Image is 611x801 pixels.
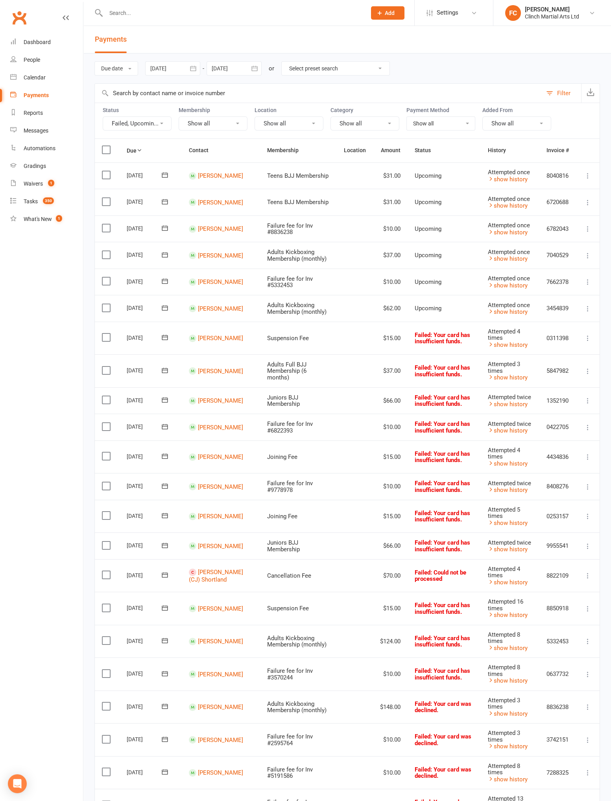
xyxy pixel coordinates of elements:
td: $10.00 [373,215,408,242]
td: $70.00 [373,559,408,592]
div: What's New [24,216,52,222]
span: Attempted once [488,249,530,256]
a: show history [488,486,528,493]
button: Filter [542,84,581,103]
a: show history [488,743,528,750]
td: $10.00 [373,723,408,756]
div: Reports [24,110,43,116]
a: show history [488,176,528,183]
span: Suspension Fee [267,335,309,342]
span: Attempted once [488,195,530,203]
a: show history [488,611,528,619]
a: Payments [10,87,83,104]
span: Failure fee for Inv #2595764 [267,733,313,747]
td: $10.00 [373,269,408,295]
a: People [10,51,83,69]
a: [PERSON_NAME] [198,483,243,490]
span: Adults Kickboxing Membership (monthly) [267,249,327,262]
td: $124.00 [373,625,408,658]
td: $37.00 [373,354,408,387]
a: show history [488,255,528,262]
a: Gradings [10,157,83,175]
button: Due date [94,61,138,75]
td: 7040529 [539,242,576,269]
input: Search by contact name or invoice number [95,84,542,103]
div: Payments [24,92,49,98]
td: 3742151 [539,723,576,756]
a: show history [488,229,528,236]
span: Attempted 3 times [488,697,520,711]
span: Attempted 5 times [488,506,520,520]
button: Add [371,6,404,20]
span: Failed [415,510,470,523]
span: Failed [415,569,466,583]
a: show history [488,374,528,381]
a: What's New1 [10,210,83,228]
a: [PERSON_NAME] [198,335,243,342]
a: [PERSON_NAME] [198,542,243,549]
a: show history [488,341,528,348]
td: $31.00 [373,162,408,189]
div: [DATE] [127,450,163,462]
div: Tasks [24,198,38,204]
div: Gradings [24,163,46,169]
a: show history [488,644,528,652]
a: Clubworx [9,8,29,28]
td: $15.00 [373,440,408,473]
div: [DATE] [127,635,163,647]
span: Attempted once [488,275,530,282]
button: Show all [330,116,399,131]
span: Settings [437,4,458,22]
td: 4434836 [539,440,576,473]
span: Attempted 3 times [488,729,520,743]
a: Reports [10,104,83,122]
td: 8822109 [539,559,576,592]
span: Failed [415,700,471,714]
a: Calendar [10,69,83,87]
td: $31.00 [373,189,408,215]
div: [DATE] [127,195,163,208]
div: [DATE] [127,667,163,679]
span: Failed [415,733,471,747]
span: Attempted 8 times [488,631,520,645]
td: $15.00 [373,322,408,355]
button: Show all [179,116,247,131]
span: 1 [48,180,54,186]
span: Attempted once [488,169,530,176]
span: 1 [56,215,62,222]
div: People [24,57,40,63]
a: Tasks 350 [10,193,83,210]
div: Open Intercom Messenger [8,774,27,793]
td: 9955541 [539,532,576,559]
a: [PERSON_NAME] [198,769,243,776]
span: Failed [415,364,470,378]
a: show history [488,460,528,467]
span: : Your card has insufficient funds. [415,364,470,378]
div: Messages [24,127,48,134]
a: [PERSON_NAME] [198,736,243,743]
span: : Your card has insufficient funds. [415,394,470,408]
a: [PERSON_NAME] [198,225,243,232]
th: Membership [260,139,337,162]
div: [PERSON_NAME] [525,6,579,13]
td: 0422705 [539,414,576,440]
span: Failed [415,539,470,553]
input: Search... [103,7,361,18]
a: Waivers 1 [10,175,83,193]
a: [PERSON_NAME] [198,278,243,285]
span: Adults Kickboxing Membership (monthly) [267,700,327,714]
div: [DATE] [127,302,163,314]
div: [DATE] [127,766,163,778]
td: $15.00 [373,500,408,533]
span: Attempted once [488,222,530,229]
div: Calendar [24,74,46,81]
div: [DATE] [127,569,163,581]
td: 1352190 [539,387,576,414]
span: Failure fee for Inv #5332453 [267,275,313,289]
span: Failure fee for Inv #6822393 [267,420,313,434]
div: [DATE] [127,331,163,344]
span: Joining Fee [267,513,297,520]
div: [DATE] [127,510,163,522]
span: Juniors BJJ Membership [267,394,300,408]
td: 0253157 [539,500,576,533]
